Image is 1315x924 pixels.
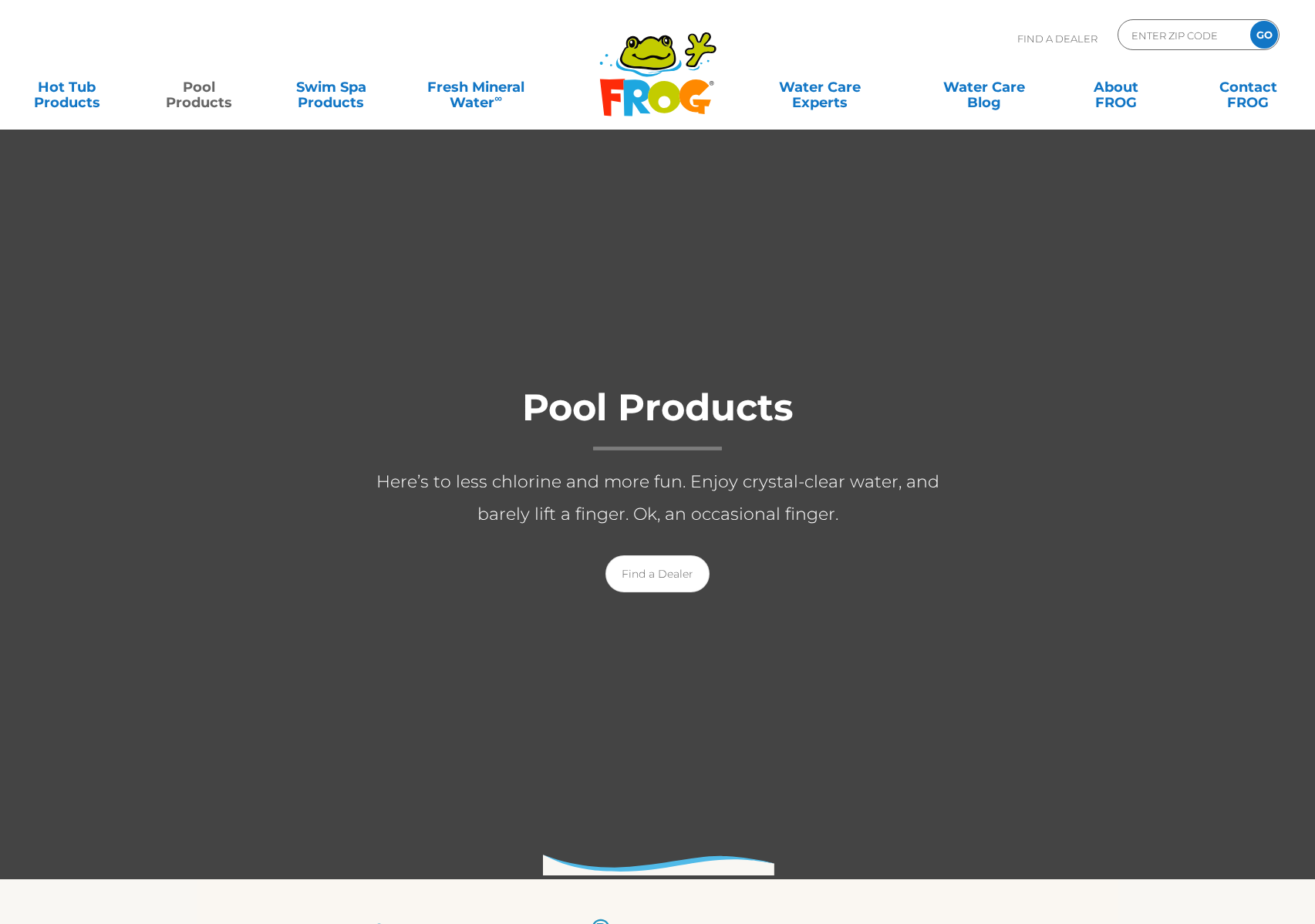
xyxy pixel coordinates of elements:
a: PoolProducts [147,72,250,103]
a: ContactFROG [1197,72,1300,103]
a: Fresh MineralWater∞ [412,72,541,103]
a: Find a Dealer [605,555,710,592]
p: Here’s to less chlorine and more fun. Enjoy crystal-clear water, and barely lift a finger. Ok, an... [349,466,966,531]
a: Water CareBlog [932,72,1035,103]
a: AboutFROG [1065,72,1168,103]
p: Find A Dealer [1017,19,1098,58]
sup: ∞ [494,92,502,104]
a: Water CareExperts [737,72,903,103]
a: Swim SpaProducts [280,72,383,103]
input: GO [1250,21,1278,49]
h1: Pool Products [349,387,966,450]
input: Zip Code Form [1130,24,1234,46]
a: Hot TubProducts [15,72,118,103]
